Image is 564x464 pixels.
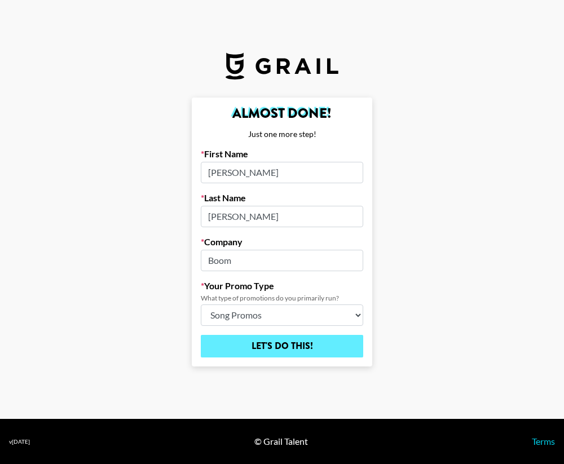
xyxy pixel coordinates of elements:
input: First Name [201,162,363,183]
img: Grail Talent Logo [226,52,338,79]
input: Last Name [201,206,363,227]
label: Last Name [201,192,363,204]
label: Your Promo Type [201,280,363,291]
label: Company [201,236,363,248]
input: Company [201,250,363,271]
input: Let's Do This! [201,335,363,357]
div: v [DATE] [9,438,30,445]
label: First Name [201,148,363,160]
div: Just one more step! [201,129,363,139]
div: What type of promotions do you primarily run? [201,294,363,302]
div: © Grail Talent [254,436,308,447]
a: Terms [532,436,555,447]
h2: Almost Done! [201,107,363,120]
